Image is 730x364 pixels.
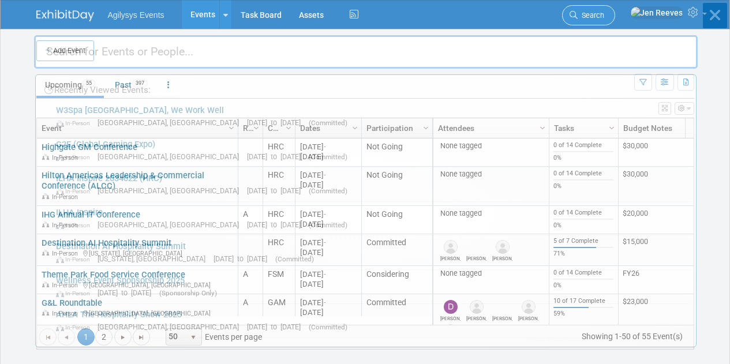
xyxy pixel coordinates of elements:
[42,75,690,100] div: Recently Viewed Events:
[34,35,698,69] input: Search for Events or People...
[159,289,217,297] span: (Sponsorship Only)
[247,220,306,229] span: [DATE] to [DATE]
[98,322,245,331] span: [GEOGRAPHIC_DATA], [GEOGRAPHIC_DATA]
[309,221,347,229] span: (Committed)
[309,187,347,195] span: (Committed)
[50,304,690,337] a: AHLA The Hospitality Show 2025 In-Person [GEOGRAPHIC_DATA], [GEOGRAPHIC_DATA] [DATE] to [DATE] (C...
[56,222,95,229] span: In-Person
[309,119,347,127] span: (Committed)
[247,152,306,161] span: [DATE] to [DATE]
[309,323,347,331] span: (Committed)
[275,255,314,263] span: (Committed)
[98,118,245,127] span: [GEOGRAPHIC_DATA], [GEOGRAPHIC_DATA]
[56,256,95,263] span: In-Person
[98,186,245,195] span: [GEOGRAPHIC_DATA], [GEOGRAPHIC_DATA]
[98,288,157,297] span: [DATE] to [DATE]
[50,100,690,133] a: W3Spa [GEOGRAPHIC_DATA], We Work Well In-Person [GEOGRAPHIC_DATA], [GEOGRAPHIC_DATA] [DATE] to [D...
[56,324,95,331] span: In-Person
[247,322,306,331] span: [DATE] to [DATE]
[50,236,690,269] a: Destination AI Hospitality Summit In-Person [US_STATE], [GEOGRAPHIC_DATA] [DATE] to [DATE] (Commi...
[98,152,245,161] span: [GEOGRAPHIC_DATA], [GEOGRAPHIC_DATA]
[247,118,306,127] span: [DATE] to [DATE]
[247,186,306,195] span: [DATE] to [DATE]
[50,270,690,303] a: Wellness Event Sponsorship 2025 In-Person [DATE] to [DATE] (Sponsorship Only)
[50,202,690,235] a: ILHA Inspire In-Person [GEOGRAPHIC_DATA], [GEOGRAPHIC_DATA] [DATE] to [DATE] (Committed)
[309,153,347,161] span: (Committed)
[56,187,95,195] span: In-Person
[214,254,273,263] span: [DATE] to [DATE]
[50,168,690,201] a: ILHA Inspire 2034022 (HRC) In-Person [GEOGRAPHIC_DATA], [GEOGRAPHIC_DATA] [DATE] to [DATE] (Commi...
[56,290,95,297] span: In-Person
[98,254,211,263] span: [US_STATE], [GEOGRAPHIC_DATA]
[50,134,690,167] a: G2E (Global Gaming Expo) In-Person [GEOGRAPHIC_DATA], [GEOGRAPHIC_DATA] [DATE] to [DATE] (Committed)
[56,153,95,161] span: In-Person
[56,119,95,127] span: In-Person
[98,220,245,229] span: [GEOGRAPHIC_DATA], [GEOGRAPHIC_DATA]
